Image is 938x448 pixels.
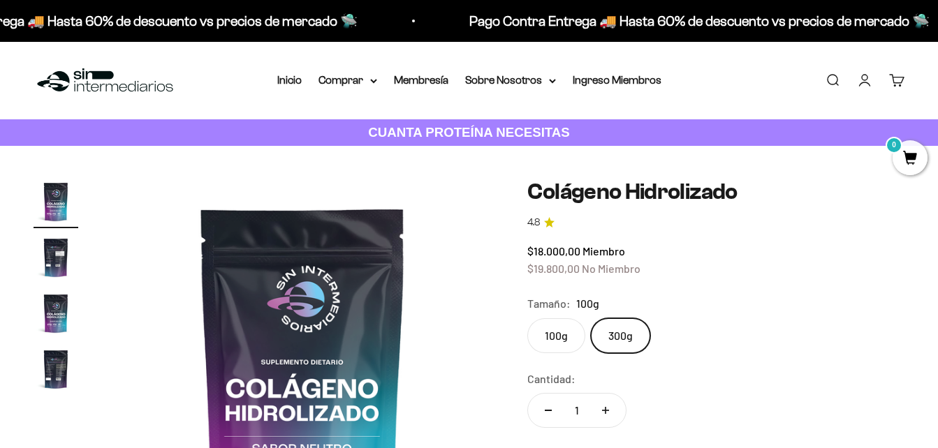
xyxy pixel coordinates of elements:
span: $18.000,00 [527,244,580,257]
summary: Sobre Nosotros [465,71,556,89]
img: Colágeno Hidrolizado [34,291,78,336]
a: Ingreso Miembros [573,74,661,86]
a: Inicio [277,74,302,86]
summary: Comprar [318,71,377,89]
p: Pago Contra Entrega 🚚 Hasta 60% de descuento vs precios de mercado 🛸 [446,10,906,32]
a: 0 [893,151,928,167]
button: Reducir cantidad [528,394,569,427]
span: No Miembro [582,262,640,275]
legend: Tamaño: [527,294,571,313]
h1: Colágeno Hidrolizado [527,179,904,204]
button: Ir al artículo 3 [34,291,78,340]
span: $19.800,00 [527,262,580,275]
a: 4.84.8 de 5.0 estrellas [527,215,904,230]
span: 4.8 [527,215,540,230]
a: Membresía [394,74,448,86]
label: Cantidad: [527,370,576,388]
img: Colágeno Hidrolizado [34,235,78,280]
button: Aumentar cantidad [585,394,626,427]
button: Ir al artículo 2 [34,235,78,284]
button: Ir al artículo 4 [34,347,78,396]
span: Miembro [582,244,625,257]
img: Colágeno Hidrolizado [34,347,78,391]
span: 100g [576,294,599,313]
button: Ir al artículo 1 [34,179,78,228]
img: Colágeno Hidrolizado [34,179,78,224]
mark: 0 [886,137,902,154]
strong: CUANTA PROTEÍNA NECESITAS [368,125,570,140]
